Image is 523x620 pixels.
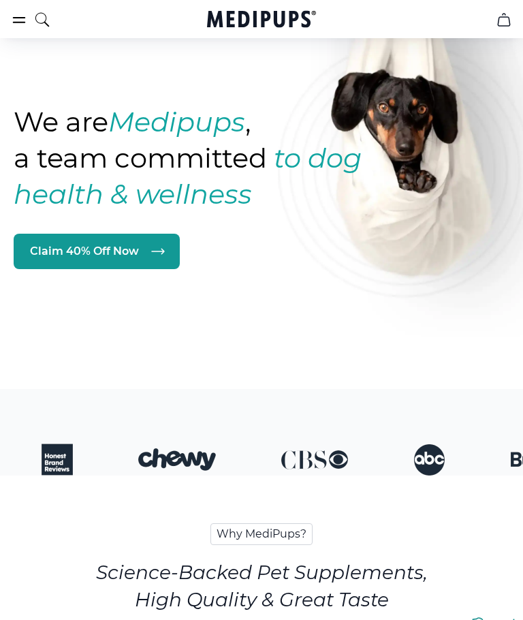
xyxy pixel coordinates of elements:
[207,9,316,32] a: Medipups
[34,3,50,37] button: search
[96,559,428,613] h2: Science-Backed Pet Supplements, High Quality & Great Taste
[488,3,520,36] button: cart
[11,12,27,28] button: burger-menu
[14,234,180,269] a: Claim 40% Off Now
[108,105,245,138] strong: Medipups
[14,104,403,212] h1: We are , a team committed
[210,523,313,545] span: Why MediPups?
